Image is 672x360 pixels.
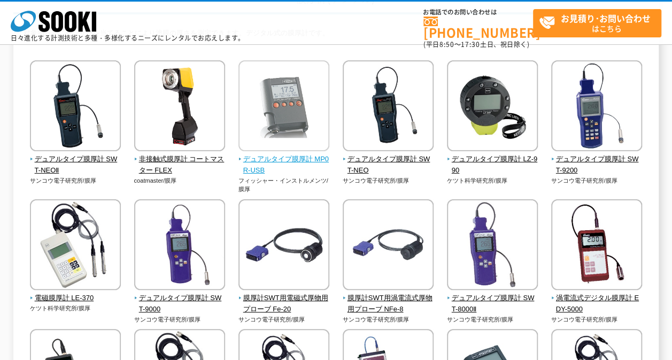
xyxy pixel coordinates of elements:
[423,17,533,38] a: [PHONE_NUMBER]
[134,283,226,315] a: デュアルタイプ膜厚計 SWT-9000
[447,154,538,176] span: デュアルタイプ膜厚計 LZ-990
[238,315,330,324] p: サンコウ電子研究所/膜厚
[11,35,245,41] p: 日々進化する計測技術と多種・多様化するニーズにレンタルでお応えします。
[30,144,121,176] a: デュアルタイプ膜厚計 SWT-NEOⅡ
[134,176,226,185] p: coatmaster/膜厚
[561,12,651,25] strong: お見積り･お問い合わせ
[238,293,330,315] span: 膜厚計SWT用電磁式厚物用プローブ Fe-20
[533,9,661,37] a: お見積り･お問い合わせはこちら
[551,154,643,176] span: デュアルタイプ膜厚計 SWT-9200
[551,283,643,315] a: 渦電流式デジタル膜厚計 EDY-5000
[134,144,226,176] a: 非接触式膜厚計 コートマスター FLEX
[30,199,121,293] img: 電磁膜厚計 LE-370
[30,60,121,154] img: デュアルタイプ膜厚計 SWT-NEOⅡ
[551,293,643,315] span: 渦電流式デジタル膜厚計 EDY-5000
[447,60,538,154] img: デュアルタイプ膜厚計 LZ-990
[539,10,661,36] span: はこちら
[30,293,121,304] span: 電磁膜厚計 LE-370
[551,199,642,293] img: 渦電流式デジタル膜厚計 EDY-5000
[461,40,480,49] span: 17:30
[447,199,538,293] img: デュアルタイプ膜厚計 SWT-8000Ⅱ
[343,144,434,176] a: デュアルタイプ膜厚計 SWT-NEO
[343,176,434,185] p: サンコウ電子研究所/膜厚
[30,304,121,313] p: ケツト科学研究所/膜厚
[447,293,538,315] span: デュアルタイプ膜厚計 SWT-8000Ⅱ
[238,283,330,315] a: 膜厚計SWT用電磁式厚物用プローブ Fe-20
[134,60,225,154] img: 非接触式膜厚計 コートマスター FLEX
[238,60,329,154] img: デュアルタイプ膜厚計 MP0R-USB
[238,176,330,194] p: フィッシャー・インストルメンツ/膜厚
[134,293,226,315] span: デュアルタイプ膜厚計 SWT-9000
[447,176,538,185] p: ケツト科学研究所/膜厚
[447,283,538,315] a: デュアルタイプ膜厚計 SWT-8000Ⅱ
[551,315,643,324] p: サンコウ電子研究所/膜厚
[447,315,538,324] p: サンコウ電子研究所/膜厚
[30,176,121,185] p: サンコウ電子研究所/膜厚
[134,199,225,293] img: デュアルタイプ膜厚計 SWT-9000
[238,199,329,293] img: 膜厚計SWT用電磁式厚物用プローブ Fe-20
[343,154,434,176] span: デュアルタイプ膜厚計 SWT-NEO
[30,154,121,176] span: デュアルタイプ膜厚計 SWT-NEOⅡ
[343,293,434,315] span: 膜厚計SWT用渦電流式厚物用プローブ NFe-8
[551,144,643,176] a: デュアルタイプ膜厚計 SWT-9200
[439,40,454,49] span: 8:50
[551,176,643,185] p: サンコウ電子研究所/膜厚
[447,144,538,176] a: デュアルタイプ膜厚計 LZ-990
[423,40,529,49] span: (平日 ～ 土日、祝日除く)
[343,283,434,315] a: 膜厚計SWT用渦電流式厚物用プローブ NFe-8
[343,315,434,324] p: サンコウ電子研究所/膜厚
[343,60,434,154] img: デュアルタイプ膜厚計 SWT-NEO
[343,199,434,293] img: 膜厚計SWT用渦電流式厚物用プローブ NFe-8
[423,9,533,15] span: お電話でのお問い合わせは
[551,60,642,154] img: デュアルタイプ膜厚計 SWT-9200
[30,283,121,304] a: 電磁膜厚計 LE-370
[238,154,330,176] span: デュアルタイプ膜厚計 MP0R-USB
[134,315,226,324] p: サンコウ電子研究所/膜厚
[238,144,330,176] a: デュアルタイプ膜厚計 MP0R-USB
[134,154,226,176] span: 非接触式膜厚計 コートマスター FLEX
